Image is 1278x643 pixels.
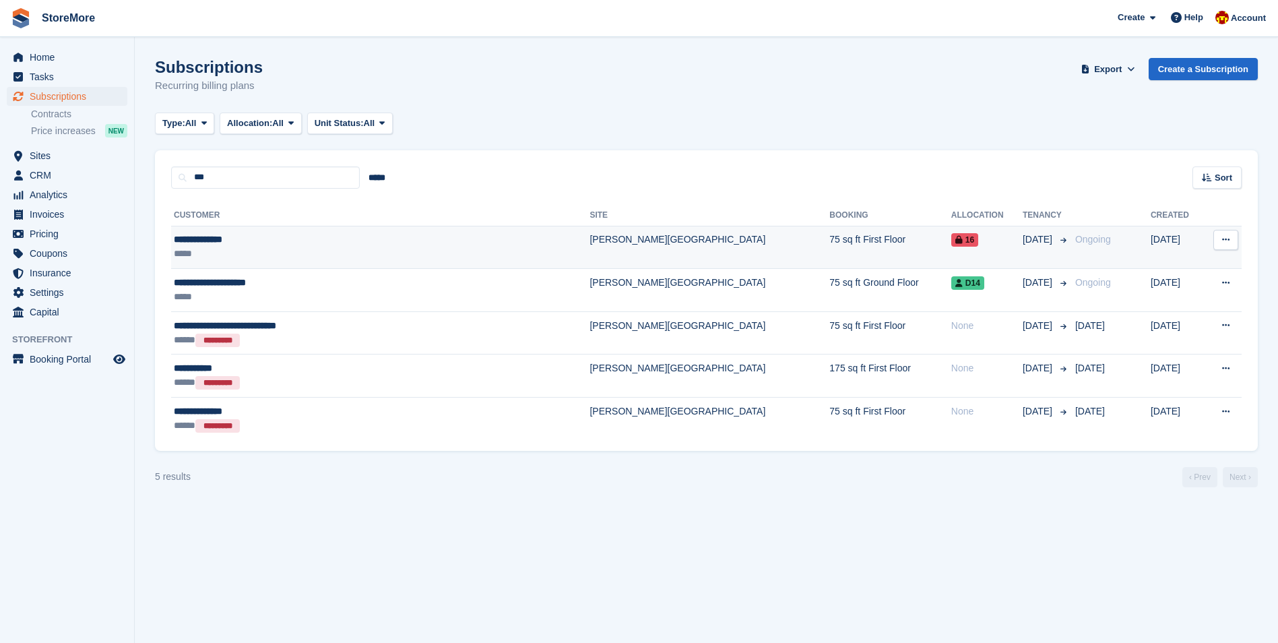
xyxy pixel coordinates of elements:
[951,319,1023,333] div: None
[829,355,951,398] td: 175 sq ft First Floor
[1182,467,1217,487] a: Previous
[829,269,951,312] td: 75 sq ft Ground Floor
[171,205,589,226] th: Customer
[1180,467,1260,487] nav: Page
[951,404,1023,419] div: None
[7,350,127,369] a: menu
[105,124,127,137] div: NEW
[1151,311,1203,355] td: [DATE]
[7,303,127,321] a: menu
[155,113,214,135] button: Type: All
[307,113,393,135] button: Unit Status: All
[30,48,110,67] span: Home
[7,264,127,282] a: menu
[7,205,127,224] a: menu
[30,244,110,263] span: Coupons
[1151,226,1203,269] td: [DATE]
[589,355,829,398] td: [PERSON_NAME][GEOGRAPHIC_DATA]
[7,146,127,165] a: menu
[829,226,951,269] td: 75 sq ft First Floor
[111,351,127,367] a: Preview store
[1079,58,1138,80] button: Export
[31,108,127,121] a: Contracts
[1184,11,1203,24] span: Help
[829,205,951,226] th: Booking
[1151,205,1203,226] th: Created
[829,311,951,355] td: 75 sq ft First Floor
[589,205,829,226] th: Site
[1151,355,1203,398] td: [DATE]
[30,264,110,282] span: Insurance
[1023,319,1055,333] span: [DATE]
[589,226,829,269] td: [PERSON_NAME][GEOGRAPHIC_DATA]
[1118,11,1145,24] span: Create
[1215,171,1232,185] span: Sort
[1023,233,1055,247] span: [DATE]
[7,87,127,106] a: menu
[30,224,110,243] span: Pricing
[1094,63,1122,76] span: Export
[315,117,364,130] span: Unit Status:
[951,361,1023,375] div: None
[30,303,110,321] span: Capital
[1023,205,1070,226] th: Tenancy
[1075,277,1111,288] span: Ongoing
[31,123,127,138] a: Price increases NEW
[951,276,984,290] span: D14
[30,283,110,302] span: Settings
[155,58,263,76] h1: Subscriptions
[7,244,127,263] a: menu
[272,117,284,130] span: All
[1075,406,1105,417] span: [DATE]
[951,233,978,247] span: 16
[30,185,110,204] span: Analytics
[7,283,127,302] a: menu
[1215,11,1229,24] img: Store More Team
[1151,398,1203,440] td: [DATE]
[7,185,127,204] a: menu
[155,470,191,484] div: 5 results
[36,7,100,29] a: StoreMore
[30,166,110,185] span: CRM
[30,205,110,224] span: Invoices
[7,224,127,243] a: menu
[1075,363,1105,373] span: [DATE]
[364,117,375,130] span: All
[30,67,110,86] span: Tasks
[1149,58,1258,80] a: Create a Subscription
[30,87,110,106] span: Subscriptions
[220,113,302,135] button: Allocation: All
[1023,361,1055,375] span: [DATE]
[589,398,829,440] td: [PERSON_NAME][GEOGRAPHIC_DATA]
[951,205,1023,226] th: Allocation
[1223,467,1258,487] a: Next
[7,67,127,86] a: menu
[1231,11,1266,25] span: Account
[1151,269,1203,312] td: [DATE]
[829,398,951,440] td: 75 sq ft First Floor
[11,8,31,28] img: stora-icon-8386f47178a22dfd0bd8f6a31ec36ba5ce8667c1dd55bd0f319d3a0aa187defe.svg
[227,117,272,130] span: Allocation:
[155,78,263,94] p: Recurring billing plans
[1023,276,1055,290] span: [DATE]
[185,117,197,130] span: All
[589,269,829,312] td: [PERSON_NAME][GEOGRAPHIC_DATA]
[31,125,96,137] span: Price increases
[1023,404,1055,419] span: [DATE]
[589,311,829,355] td: [PERSON_NAME][GEOGRAPHIC_DATA]
[1075,234,1111,245] span: Ongoing
[7,166,127,185] a: menu
[30,146,110,165] span: Sites
[12,333,134,346] span: Storefront
[7,48,127,67] a: menu
[1075,320,1105,331] span: [DATE]
[162,117,185,130] span: Type:
[30,350,110,369] span: Booking Portal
